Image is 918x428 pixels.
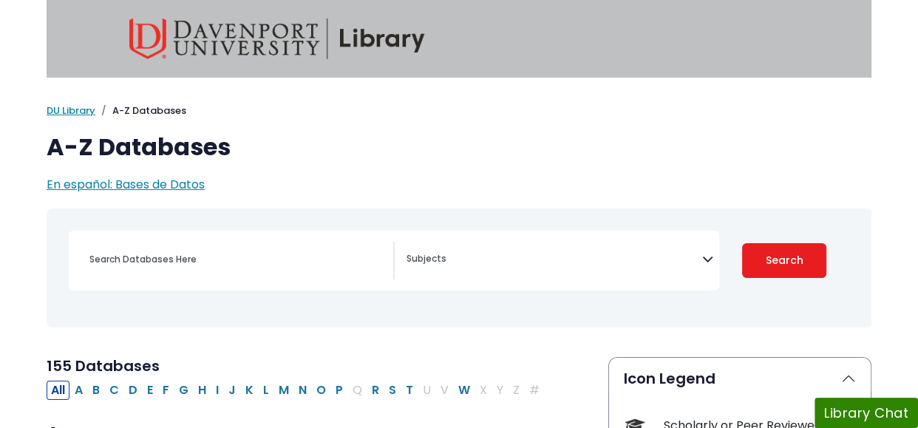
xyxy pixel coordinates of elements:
button: Filter Results C [105,381,123,400]
input: Search database by title or keyword [81,248,393,270]
button: Filter Results D [124,381,142,400]
button: Filter Results H [194,381,211,400]
nav: breadcrumb [47,103,871,118]
h1: A-Z Databases [47,133,871,161]
button: Filter Results B [88,381,104,400]
button: Filter Results K [241,381,258,400]
li: A-Z Databases [95,103,186,118]
button: Filter Results O [312,381,330,400]
button: All [47,381,69,400]
button: Submit for Search Results [742,243,826,278]
button: Filter Results E [143,381,157,400]
button: Filter Results G [174,381,193,400]
button: Filter Results M [274,381,293,400]
button: Filter Results I [211,381,223,400]
span: 155 Databases [47,356,160,376]
textarea: Search [407,254,702,266]
a: DU Library [47,103,95,118]
button: Filter Results P [331,381,347,400]
button: Filter Results T [401,381,418,400]
button: Icon Legend [609,358,871,399]
div: Alpha-list to filter by first letter of database name [47,381,545,398]
a: En español: Bases de Datos [47,176,205,193]
button: Filter Results N [294,381,311,400]
button: Filter Results F [158,381,174,400]
button: Filter Results S [384,381,401,400]
button: Library Chat [815,398,918,428]
button: Filter Results R [367,381,384,400]
button: Filter Results L [259,381,273,400]
nav: Search filters [47,208,871,327]
button: Filter Results A [70,381,87,400]
button: Filter Results J [224,381,240,400]
button: Filter Results W [454,381,475,400]
img: Davenport University Library [129,18,425,59]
